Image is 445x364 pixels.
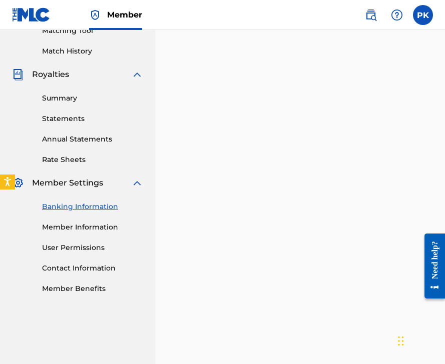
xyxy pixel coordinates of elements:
[12,68,24,80] img: Royalties
[42,201,143,212] a: Banking Information
[42,134,143,144] a: Annual Statements
[42,283,143,294] a: Member Benefits
[395,316,445,364] div: Widget de chat
[32,68,69,80] span: Royalties
[12,7,51,22] img: MLC Logo
[413,5,433,25] div: User Menu
[42,113,143,124] a: Statements
[107,9,142,20] span: Member
[32,177,103,189] span: Member Settings
[131,177,143,189] img: expand
[417,225,445,307] iframe: Resource Center
[42,263,143,273] a: Contact Information
[42,46,143,56] a: Match History
[131,68,143,80] img: expand
[42,222,143,232] a: Member Information
[12,177,24,189] img: Member Settings
[42,154,143,165] a: Rate Sheets
[42,25,143,36] a: Matching Tool
[398,326,404,356] div: Glisser
[42,93,143,103] a: Summary
[365,9,377,21] img: search
[42,242,143,253] a: User Permissions
[89,9,101,21] img: Top Rightsholder
[387,5,407,25] div: Help
[361,5,381,25] a: Public Search
[395,316,445,364] iframe: Chat Widget
[391,9,403,21] img: help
